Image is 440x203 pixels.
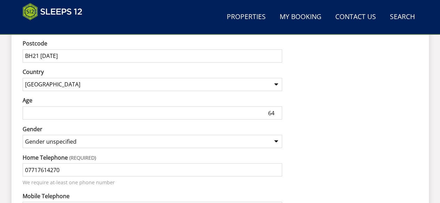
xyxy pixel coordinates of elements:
label: Gender [23,125,282,133]
label: Postcode [23,39,282,48]
label: Mobile Telephone [23,192,282,200]
iframe: Customer reviews powered by Trustpilot [19,24,92,30]
img: Sleeps 12 [23,3,82,20]
a: Search [387,9,418,25]
label: Age [23,96,282,104]
p: We require at-least one phone number [23,178,282,186]
a: My Booking [277,9,324,25]
a: Contact Us [333,9,379,25]
label: Home Telephone [23,153,282,161]
label: Country [23,68,282,76]
a: Properties [224,9,269,25]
